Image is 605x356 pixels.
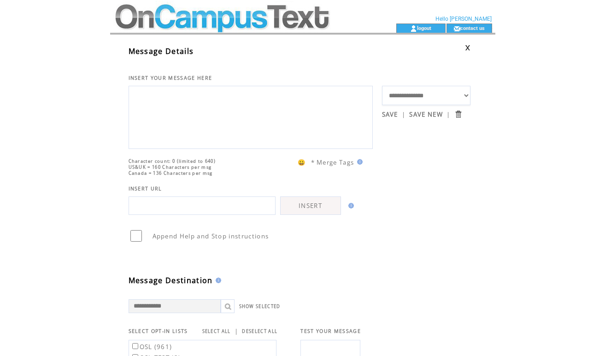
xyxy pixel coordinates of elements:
[202,328,231,334] a: SELECT ALL
[446,110,450,119] span: |
[435,16,492,22] span: Hello [PERSON_NAME]
[382,110,398,119] a: SAVE
[235,327,238,335] span: |
[409,110,443,119] a: SAVE NEW
[213,278,221,283] img: help.gif
[130,343,172,351] label: OSL (961)
[129,46,194,56] span: Message Details
[311,158,354,166] span: * Merge Tags
[410,25,417,32] img: account_icon.gif
[153,232,269,240] span: Append Help and Stop instructions
[280,196,341,215] a: INSERT
[453,25,460,32] img: contact_us_icon.gif
[346,203,354,208] img: help.gif
[354,159,363,165] img: help.gif
[460,25,485,31] a: contact us
[129,158,216,164] span: Character count: 0 (limited to 640)
[298,158,306,166] span: 😀
[129,75,212,81] span: INSERT YOUR MESSAGE HERE
[239,303,281,309] a: SHOW SELECTED
[417,25,431,31] a: logout
[129,170,213,176] span: Canada = 136 Characters per msg
[129,164,212,170] span: US&UK = 160 Characters per msg
[129,185,162,192] span: INSERT URL
[129,275,213,285] span: Message Destination
[402,110,405,119] span: |
[242,328,277,334] a: DESELECT ALL
[132,343,138,349] input: OSL (961)
[129,328,188,334] span: SELECT OPT-IN LISTS
[300,328,361,334] span: TEST YOUR MESSAGE
[454,110,463,119] input: Submit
